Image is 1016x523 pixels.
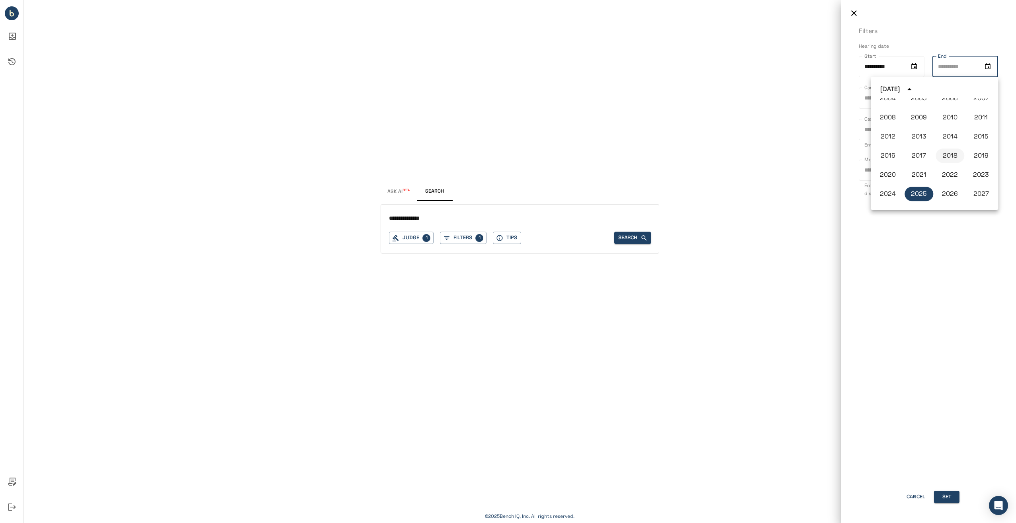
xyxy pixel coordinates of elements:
[864,84,894,91] label: Case number
[905,187,933,201] button: 2025
[905,110,933,125] button: 2009
[934,491,959,503] button: Set
[905,91,933,105] button: 2005
[864,182,993,198] p: Enter keywords or Boolean to search motions discussed in transcripts.
[909,62,919,71] button: Choose date, selected date is May 1, 2018
[864,156,893,163] label: Motion type
[936,110,964,125] button: 2010
[873,110,902,125] button: 2008
[859,43,889,49] span: Hearing date
[936,187,964,201] button: 2026
[873,129,902,144] button: 2012
[859,26,998,36] p: Filters
[938,53,947,59] label: End
[880,84,900,94] div: [DATE]
[905,206,933,220] button: 2029
[967,148,995,163] button: 2019
[967,129,995,144] button: 2015
[989,496,1008,515] div: Open Intercom Messenger
[873,206,902,220] button: 2028
[903,82,916,96] button: year view is open, switch to calendar view
[873,148,902,163] button: 2016
[967,187,995,201] button: 2027
[936,129,964,144] button: 2014
[905,168,933,182] button: 2021
[936,168,964,182] button: 2022
[903,491,928,503] button: Cancel
[864,141,993,149] p: Enter keywords or Boolean to search case names.
[873,91,902,105] button: 2004
[936,148,964,163] button: 2018
[967,110,995,125] button: 2011
[864,115,889,122] label: Case name
[983,62,993,71] button: Choose date
[967,91,995,105] button: 2007
[905,148,933,163] button: 2017
[864,53,876,59] label: Start
[967,168,995,182] button: 2023
[873,187,902,201] button: 2024
[873,168,902,182] button: 2020
[936,206,964,220] button: 2030
[905,129,933,144] button: 2013
[967,206,995,220] button: 2031
[936,91,964,105] button: 2006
